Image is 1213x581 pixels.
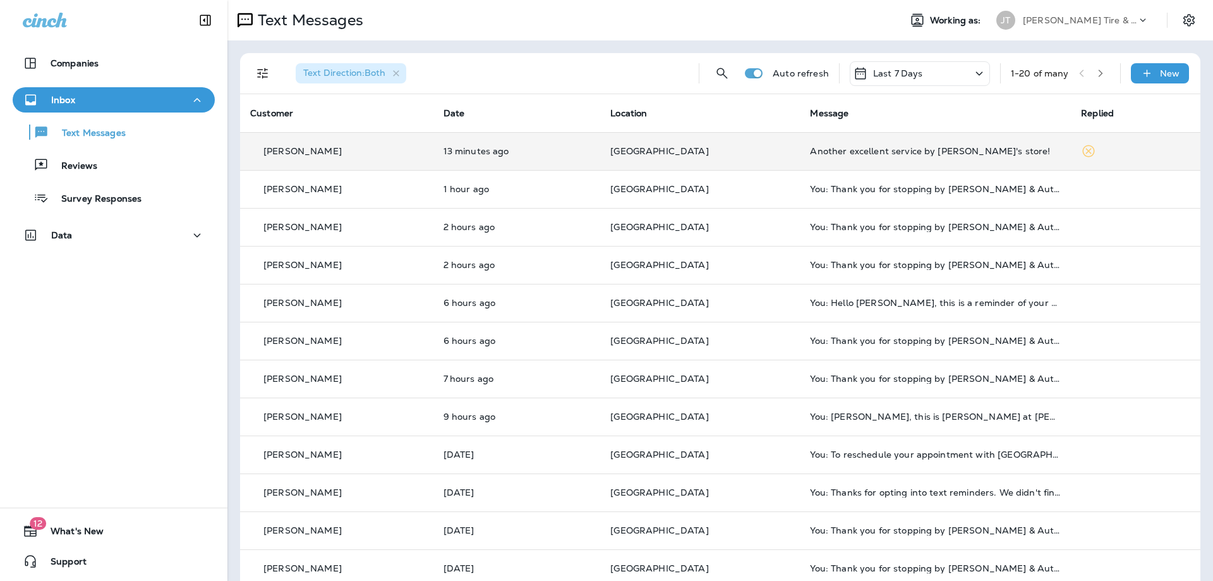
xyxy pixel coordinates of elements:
[610,183,708,195] span: [GEOGRAPHIC_DATA]
[810,107,848,119] span: Message
[444,107,465,119] span: Date
[13,549,215,574] button: Support
[810,525,1061,535] div: You: Thank you for stopping by Jensen Tire & Auto - North 90th Street. Please take 30 seconds to ...
[810,336,1061,346] div: You: Thank you for stopping by Jensen Tire & Auto - North 90th Street. Please take 30 seconds to ...
[996,11,1015,30] div: JT
[296,63,406,83] div: Text Direction:Both
[263,412,342,422] p: [PERSON_NAME]
[610,297,708,309] span: [GEOGRAPHIC_DATA]
[13,518,215,544] button: 12What's New
[263,450,342,460] p: [PERSON_NAME]
[250,107,293,119] span: Customer
[610,373,708,384] span: [GEOGRAPHIC_DATA]
[810,563,1061,573] div: You: Thank you for stopping by Jensen Tire & Auto - North 90th Street. Please take 30 seconds to ...
[444,336,591,346] p: Aug 11, 2025 09:40 AM
[610,335,708,346] span: [GEOGRAPHIC_DATA]
[810,146,1061,156] div: Another excellent service by Shane's store!
[810,184,1061,194] div: You: Thank you for stopping by Jensen Tire & Auto - North 90th Street. Please take 30 seconds to ...
[810,298,1061,308] div: You: Hello Cindy, this is a reminder of your scheduled appointment set for 08/12/2025 7:00 AM at ...
[188,8,223,33] button: Collapse Sidebar
[263,260,342,270] p: [PERSON_NAME]
[930,15,984,26] span: Working as:
[49,161,97,173] p: Reviews
[610,487,708,498] span: [GEOGRAPHIC_DATA]
[1178,9,1200,32] button: Settings
[444,412,591,422] p: Aug 11, 2025 07:04 AM
[1081,107,1114,119] span: Replied
[13,87,215,113] button: Inbox
[610,449,708,460] span: [GEOGRAPHIC_DATA]
[1023,15,1137,25] p: [PERSON_NAME] Tire & Auto
[13,223,215,248] button: Data
[444,487,591,498] p: Aug 9, 2025 06:01 PM
[263,184,342,194] p: [PERSON_NAME]
[810,487,1061,498] div: You: Thanks for opting into text reminders. We didn't find your phone number in our records. Plea...
[773,68,829,78] p: Auto refresh
[610,145,708,157] span: [GEOGRAPHIC_DATA]
[263,146,342,156] p: [PERSON_NAME]
[13,152,215,178] button: Reviews
[30,517,46,530] span: 12
[810,412,1061,422] div: You: Jerry, this is Shane at Jensen Tire on N 90th. I have your Fiat here, what is the issue that...
[444,450,591,460] p: Aug 10, 2025 09:03 AM
[38,526,104,541] span: What's New
[13,51,215,76] button: Companies
[51,230,73,240] p: Data
[303,67,385,78] span: Text Direction : Both
[444,222,591,232] p: Aug 11, 2025 01:43 PM
[263,374,342,384] p: [PERSON_NAME]
[610,221,708,233] span: [GEOGRAPHIC_DATA]
[13,185,215,211] button: Survey Responses
[610,411,708,422] span: [GEOGRAPHIC_DATA]
[444,563,591,573] p: Aug 9, 2025 08:04 AM
[263,298,342,308] p: [PERSON_NAME]
[444,260,591,270] p: Aug 11, 2025 01:41 PM
[263,487,342,498] p: [PERSON_NAME]
[444,146,591,156] p: Aug 11, 2025 04:18 PM
[444,184,591,194] p: Aug 11, 2025 02:40 PM
[1011,68,1069,78] div: 1 - 20 of many
[873,68,923,78] p: Last 7 Days
[810,450,1061,460] div: You: To reschedule your appointment with North 90th Street, please click the link below: https://...
[51,95,75,105] p: Inbox
[444,374,591,384] p: Aug 11, 2025 08:41 AM
[610,525,708,536] span: [GEOGRAPHIC_DATA]
[810,222,1061,232] div: You: Thank you for stopping by Jensen Tire & Auto - North 90th Street. Please take 30 seconds to ...
[253,11,363,30] p: Text Messages
[709,61,735,86] button: Search Messages
[1160,68,1180,78] p: New
[250,61,275,86] button: Filters
[263,222,342,232] p: [PERSON_NAME]
[444,298,591,308] p: Aug 11, 2025 09:49 AM
[13,119,215,145] button: Text Messages
[810,260,1061,270] div: You: Thank you for stopping by Jensen Tire & Auto - North 90th Street. Please take 30 seconds to ...
[263,336,342,346] p: [PERSON_NAME]
[610,107,647,119] span: Location
[49,128,126,140] p: Text Messages
[444,525,591,535] p: Aug 9, 2025 08:04 AM
[263,525,342,535] p: [PERSON_NAME]
[49,193,142,205] p: Survey Responses
[38,556,87,572] span: Support
[51,58,99,68] p: Companies
[610,563,708,574] span: [GEOGRAPHIC_DATA]
[610,259,708,271] span: [GEOGRAPHIC_DATA]
[263,563,342,573] p: [PERSON_NAME]
[810,374,1061,384] div: You: Thank you for stopping by Jensen Tire & Auto - North 90th Street. Please take 30 seconds to ...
